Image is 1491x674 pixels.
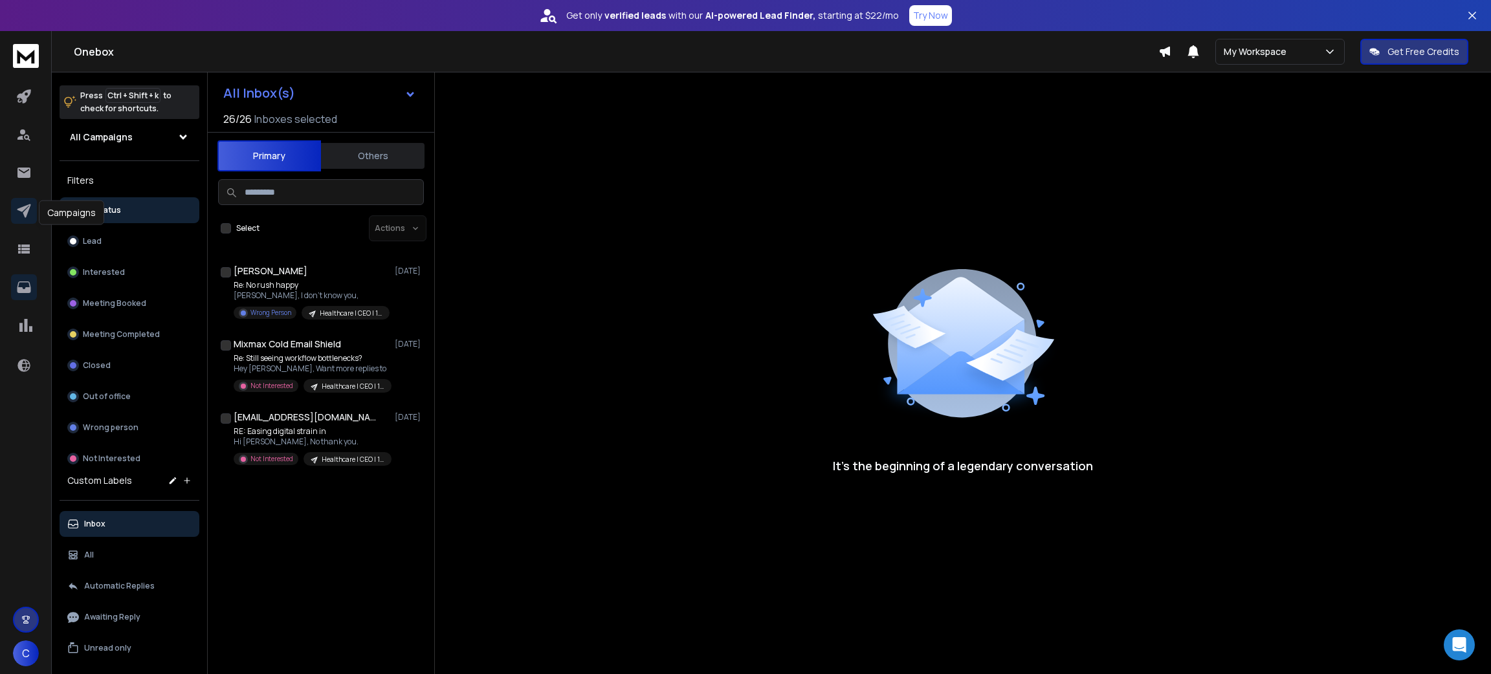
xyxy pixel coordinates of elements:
h1: Mixmax Cold Email Shield [234,338,341,351]
p: [DATE] [395,412,424,422]
p: My Workspace [1224,45,1292,58]
button: Try Now [909,5,952,26]
p: Get Free Credits [1387,45,1459,58]
p: Wrong Person [250,308,291,318]
button: Wrong person [60,415,199,440]
p: Inbox [84,519,105,529]
h1: Onebox [74,44,1158,60]
h1: All Inbox(s) [223,87,295,100]
p: [DATE] [395,339,424,349]
p: Not Interested [250,454,293,464]
p: Out of office [83,391,131,402]
p: Meeting Booked [83,298,146,309]
button: Automatic Replies [60,573,199,599]
p: [DATE] [395,266,424,276]
p: RE: Easing digital strain in [234,426,389,437]
p: Press to check for shortcuts. [80,89,171,115]
p: Hey [PERSON_NAME], Want more replies to [234,364,389,374]
p: Lead [83,236,102,246]
p: Hi [PERSON_NAME], No thank you. [234,437,389,447]
p: All [84,550,94,560]
p: Meeting Completed [83,329,160,340]
button: Not Interested [60,446,199,472]
span: 26 / 26 [223,111,252,127]
button: Awaiting Reply [60,604,199,630]
p: Closed [83,360,111,371]
p: Not Interested [83,453,140,464]
p: Healthcare | CEO | 1-10 | [GEOGRAPHIC_DATA] [322,455,384,464]
button: All Status [60,197,199,223]
p: [PERSON_NAME], I don't know you, [234,290,389,301]
button: Interested [60,259,199,285]
button: All Campaigns [60,124,199,150]
p: Interested [83,267,125,277]
span: Ctrl + Shift + k [105,88,160,103]
button: Meeting Booked [60,290,199,316]
p: Re: No rush happy [234,280,389,290]
p: Awaiting Reply [84,612,140,622]
button: All Inbox(s) [213,80,426,106]
h3: Filters [60,171,199,190]
button: C [13,640,39,666]
h1: [PERSON_NAME] [234,265,307,277]
p: Wrong person [83,422,138,433]
button: Primary [217,140,321,171]
button: Inbox [60,511,199,537]
p: Get only with our starting at $22/mo [566,9,899,22]
h1: All Campaigns [70,131,133,144]
p: It’s the beginning of a legendary conversation [833,457,1093,475]
p: Automatic Replies [84,581,155,591]
p: Not Interested [250,381,293,391]
img: logo [13,44,39,68]
div: Open Intercom Messenger [1444,629,1475,660]
h1: [EMAIL_ADDRESS][DOMAIN_NAME] [234,411,376,424]
button: Closed [60,353,199,378]
h3: Custom Labels [67,474,132,487]
strong: verified leads [604,9,666,22]
button: Out of office [60,384,199,409]
p: Healthcare | CEO | 1-10 | [GEOGRAPHIC_DATA] [322,382,384,391]
p: Healthcare | CEO | 1-10 | [GEOGRAPHIC_DATA] [320,309,382,318]
button: All [60,542,199,568]
button: Get Free Credits [1360,39,1468,65]
button: Lead [60,228,199,254]
p: Unread only [84,643,131,653]
h3: Inboxes selected [254,111,337,127]
button: Meeting Completed [60,321,199,347]
label: Select [236,223,260,234]
p: Re: Still seeing workflow bottlenecks? [234,353,389,364]
p: Try Now [913,9,948,22]
button: Unread only [60,635,199,661]
strong: AI-powered Lead Finder, [705,9,815,22]
div: Campaigns [39,201,104,225]
button: Others [321,142,425,170]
